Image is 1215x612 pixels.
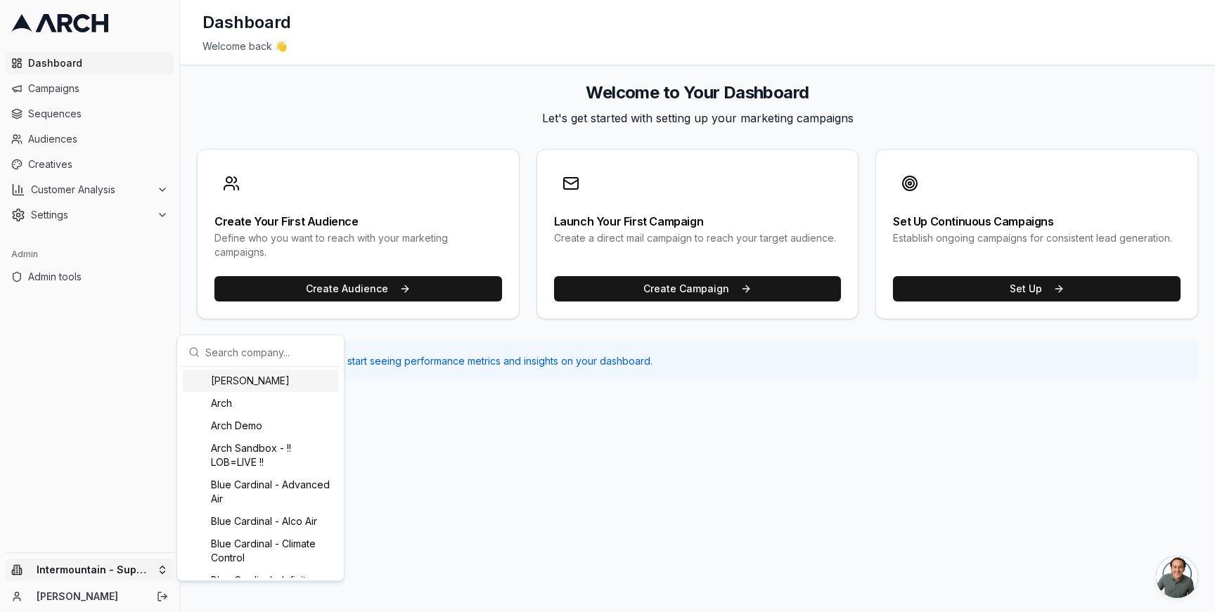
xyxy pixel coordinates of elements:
[183,437,338,474] div: Arch Sandbox - !! LOB=LIVE !!
[183,569,338,606] div: Blue Cardinal - Infinity [US_STATE] Air
[180,367,341,578] div: Suggestions
[183,415,338,437] div: Arch Demo
[183,370,338,392] div: [PERSON_NAME]
[183,474,338,510] div: Blue Cardinal - Advanced Air
[183,392,338,415] div: Arch
[183,533,338,569] div: Blue Cardinal - Climate Control
[205,338,333,366] input: Search company...
[183,510,338,533] div: Blue Cardinal - Alco Air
